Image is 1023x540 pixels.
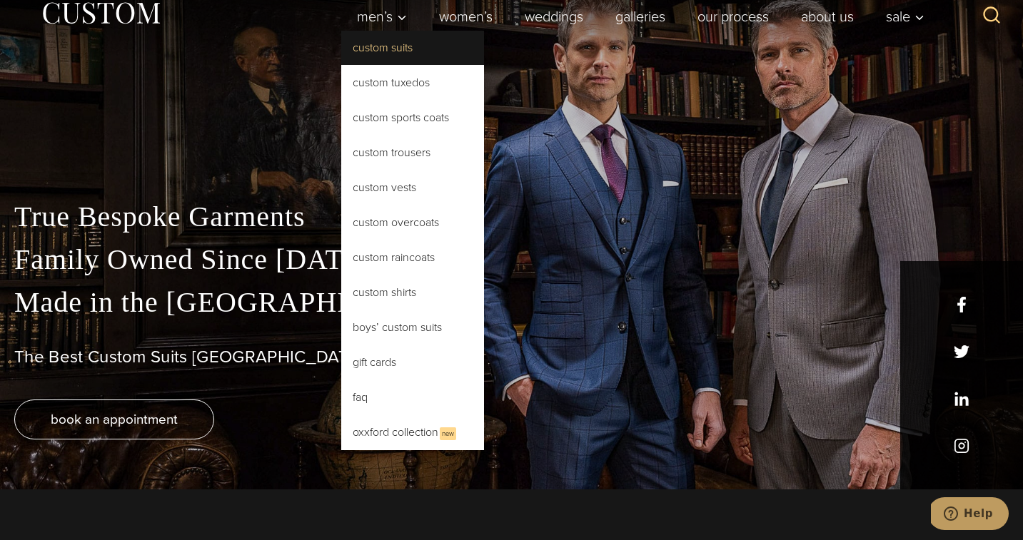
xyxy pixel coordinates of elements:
a: Custom Trousers [341,136,484,170]
p: True Bespoke Garments Family Owned Since [DATE] Made in the [GEOGRAPHIC_DATA] [14,195,1009,324]
iframe: Opens a widget where you can chat to one of our agents [931,497,1009,533]
nav: Primary Navigation [341,2,932,31]
a: book an appointment [14,399,214,439]
a: Galleries [600,2,682,31]
a: Custom Tuxedos [341,66,484,100]
a: Our Process [682,2,785,31]
button: Men’s sub menu toggle [341,2,423,31]
a: About Us [785,2,870,31]
a: Custom Raincoats [341,240,484,275]
a: Oxxford CollectionNew [341,415,484,450]
span: New [440,427,456,440]
a: Custom Overcoats [341,205,484,240]
a: Custom Vests [341,170,484,205]
span: book an appointment [51,409,178,429]
a: Custom Suits [341,31,484,65]
a: FAQ [341,380,484,414]
a: Women’s [423,2,509,31]
h1: The Best Custom Suits [GEOGRAPHIC_DATA] Has to Offer [14,347,1009,367]
a: Custom Shirts [341,275,484,310]
a: Gift Cards [341,345,484,379]
a: Custom Sports Coats [341,101,484,135]
button: Sale sub menu toggle [870,2,932,31]
a: Boys’ Custom Suits [341,310,484,345]
a: weddings [509,2,600,31]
